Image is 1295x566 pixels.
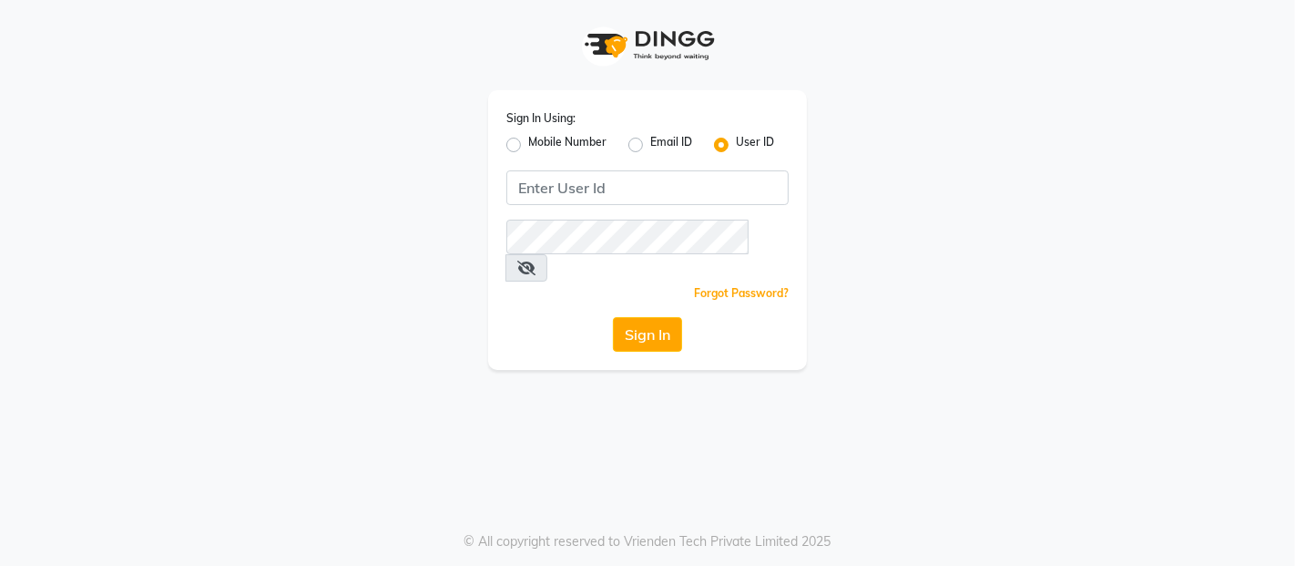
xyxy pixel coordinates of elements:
[694,286,789,300] a: Forgot Password?
[736,134,774,156] label: User ID
[506,220,749,254] input: Username
[506,110,576,127] label: Sign In Using:
[613,317,682,352] button: Sign In
[650,134,692,156] label: Email ID
[575,18,720,72] img: logo1.svg
[506,170,789,205] input: Username
[528,134,607,156] label: Mobile Number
